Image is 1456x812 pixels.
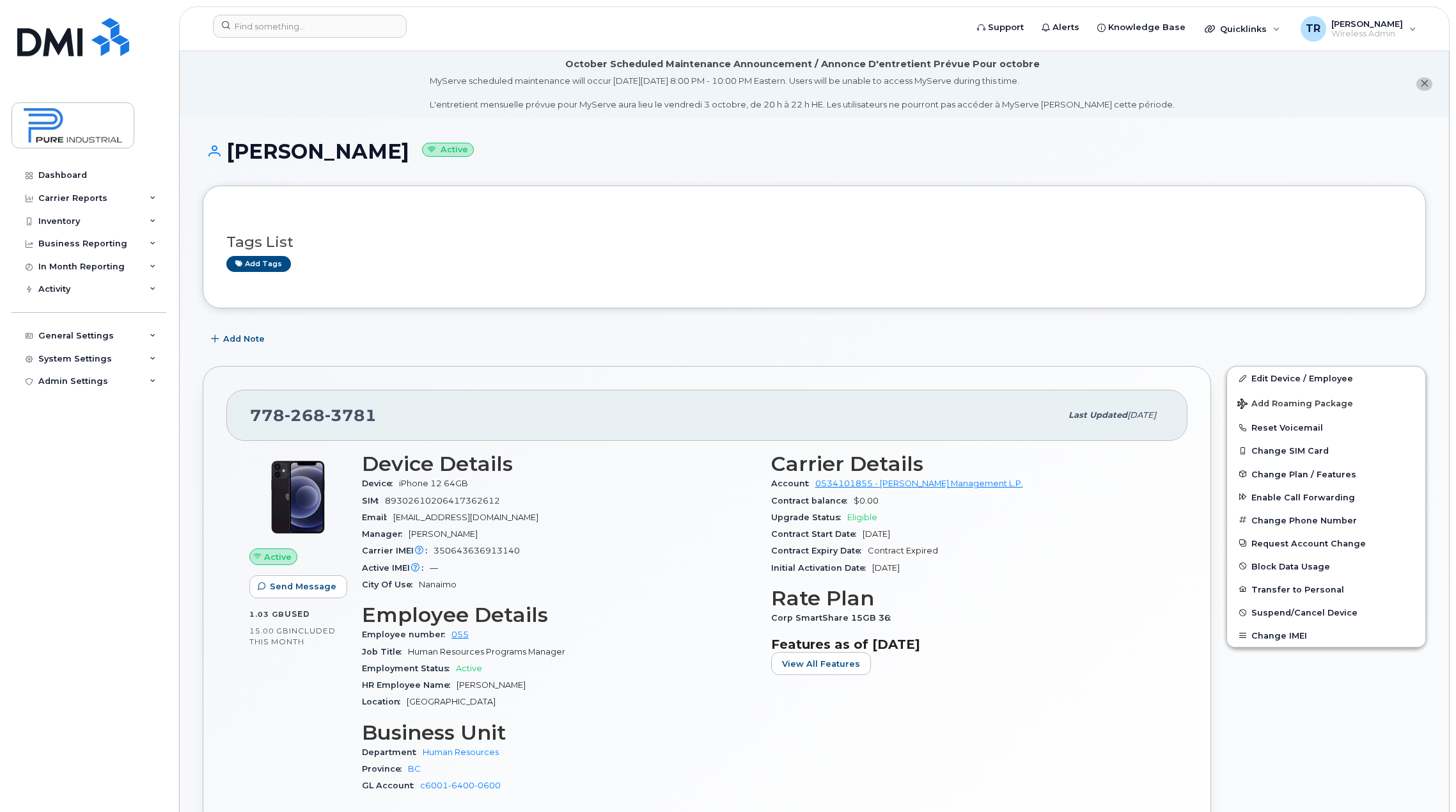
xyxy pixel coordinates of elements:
[771,613,897,623] span: Corp SmartShare 15GB 36
[362,680,457,690] span: HR Employee Name
[362,764,408,774] span: Province
[423,747,499,757] a: Human Resources
[419,580,457,589] span: Nanaimo
[362,781,420,790] span: GL Account
[565,58,1040,71] div: October Scheduled Maintenance Announcement / Annonce D'entretient Prévue Pour octobre
[782,658,860,670] span: View All Features
[1237,399,1353,411] span: Add Roaming Package
[362,529,409,539] span: Manager
[430,75,1175,111] div: MyServe scheduled maintenance will occur [DATE][DATE] 8:00 PM - 10:00 PM Eastern. Users will be u...
[362,664,456,673] span: Employment Status
[847,513,877,522] span: Eligible
[1227,416,1425,439] button: Reset Voicemail
[399,479,468,488] span: iPhone 12 64GB
[226,256,291,272] a: Add tags
[249,575,347,598] button: Send Message
[771,546,868,555] span: Contract Expiry Date
[203,140,1426,163] h1: [PERSON_NAME]
[362,546,434,555] span: Carrier IMEI
[456,664,482,673] span: Active
[1227,532,1425,555] button: Request Account Change
[408,764,421,774] a: BC
[1227,509,1425,532] button: Change Phone Number
[1251,608,1358,617] span: Suspend/Cancel Device
[434,546,520,555] span: 350643636913140
[249,610,285,619] span: 1.03 GB
[362,496,385,506] span: SIM
[362,721,756,744] h3: Business Unit
[325,406,377,425] span: 3781
[854,496,879,506] span: $0.00
[771,563,872,573] span: Initial Activation Date
[362,647,408,657] span: Job Title
[362,513,393,522] span: Email
[362,630,451,639] span: Employee number
[362,580,419,589] span: City Of Use
[285,406,325,425] span: 268
[270,580,336,593] span: Send Message
[771,637,1165,652] h3: Features as of [DATE]
[422,143,474,157] small: Active
[223,333,265,345] span: Add Note
[771,452,1165,475] h3: Carrier Details
[1227,555,1425,578] button: Block Data Usage
[249,626,336,647] span: included this month
[1251,469,1356,479] span: Change Plan / Features
[362,697,407,706] span: Location
[393,513,538,522] span: [EMAIL_ADDRESS][DOMAIN_NAME]
[420,781,501,790] a: c6001-6400-0600
[1227,624,1425,647] button: Change IMEI
[457,680,526,690] span: [PERSON_NAME]
[771,652,871,675] button: View All Features
[1227,390,1425,416] button: Add Roaming Package
[385,496,500,506] span: 89302610206417362612
[1069,410,1127,420] span: Last updated
[771,529,863,539] span: Contract Start Date
[362,479,399,488] span: Device
[203,328,276,351] button: Add Note
[771,496,854,506] span: Contract balance
[407,697,496,706] span: [GEOGRAPHIC_DATA]
[771,513,847,522] span: Upgrade Status
[362,563,430,573] span: Active IMEI
[863,529,890,539] span: [DATE]
[1127,410,1156,420] span: [DATE]
[1227,486,1425,509] button: Enable Call Forwarding
[1251,492,1355,502] span: Enable Call Forwarding
[872,563,900,573] span: [DATE]
[771,479,815,488] span: Account
[815,479,1023,488] a: 0534101855 - [PERSON_NAME] Management L.P.
[1227,367,1425,390] a: Edit Device / Employee
[1227,463,1425,486] button: Change Plan / Features
[264,551,292,563] span: Active
[226,234,1402,250] h3: Tags List
[362,452,756,475] h3: Device Details
[430,563,438,573] span: —
[868,546,938,555] span: Contract Expired
[409,529,478,539] span: [PERSON_NAME]
[771,587,1165,610] h3: Rate Plan
[260,459,336,536] img: iPhone_12.jpg
[1227,601,1425,624] button: Suspend/Cancel Device
[285,609,310,619] span: used
[362,603,756,626] h3: Employee Details
[1227,439,1425,462] button: Change SIM Card
[362,747,423,757] span: Department
[1227,578,1425,601] button: Transfer to Personal
[408,647,565,657] span: Human Resources Programs Manager
[1416,77,1432,91] button: close notification
[451,630,469,639] a: 055
[250,406,377,425] span: 778
[249,626,289,635] span: 15.00 GB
